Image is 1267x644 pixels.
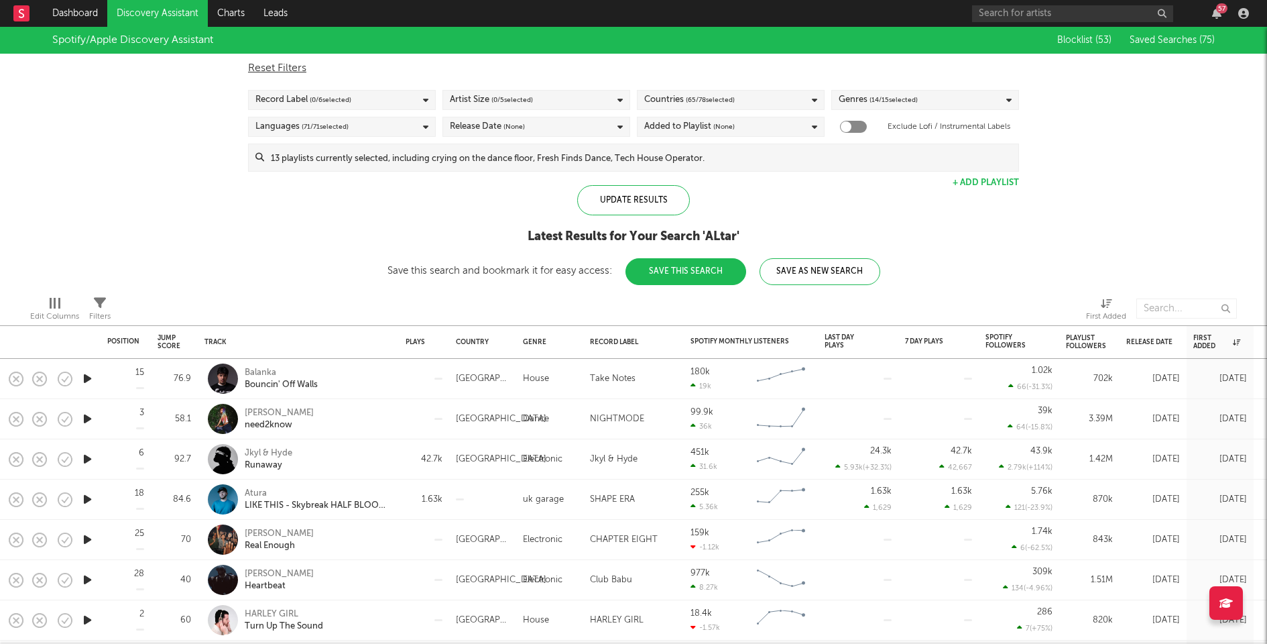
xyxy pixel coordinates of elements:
input: 13 playlists currently selected, including crying on the dance floor, Fresh Finds Dance, Tech Hou... [264,144,1018,171]
div: 843k [1066,532,1113,548]
div: 58.1 [158,411,191,427]
div: [GEOGRAPHIC_DATA] [456,371,509,387]
div: 1,629 [945,503,972,512]
div: 64 ( -15.8 % ) [1008,423,1052,431]
button: Saved Searches (75) [1126,35,1215,46]
div: [GEOGRAPHIC_DATA] [456,411,546,427]
svg: Chart title [751,604,811,637]
div: 159k [690,529,709,537]
div: 3 [139,409,144,417]
div: 19k [690,382,711,390]
svg: Chart title [751,362,811,396]
div: 870k [1066,492,1113,508]
span: Saved Searches [1130,36,1215,45]
div: 1.51M [1066,572,1113,588]
a: [PERSON_NAME]need2know [245,407,314,431]
div: 31.6k [690,462,717,471]
div: NIGHTMODE [590,411,644,427]
div: House [523,612,549,629]
div: 1.74k [1032,527,1052,536]
button: + Add Playlist [953,178,1019,187]
div: Record Label [590,338,670,346]
div: Electronic [523,532,562,548]
div: Jump Score [158,334,180,350]
div: Edit Columns [30,309,79,325]
div: [DATE] [1126,451,1180,468]
div: Filters [89,292,111,331]
div: Release Date [450,119,525,135]
div: [PERSON_NAME] [245,568,314,580]
div: [DATE] [1193,492,1247,508]
div: 255k [690,488,709,497]
div: 84.6 [158,492,191,508]
button: Save This Search [625,258,746,285]
div: 25 [135,529,144,538]
div: Spotify/Apple Discovery Assistant [52,32,213,48]
div: 66 ( -31.3 % ) [1008,382,1052,391]
div: Added to Playlist [644,119,735,135]
button: 57 [1212,8,1221,19]
div: First Added [1086,292,1126,331]
div: Country [456,338,503,346]
div: 2 [139,610,144,619]
div: [DATE] [1193,612,1247,629]
div: 702k [1066,371,1113,387]
div: SHAPE ERA [590,492,635,508]
div: 451k [690,448,709,457]
div: 36k [690,422,712,431]
div: 76.9 [158,371,191,387]
div: 121 ( -23.9 % ) [1006,503,1052,512]
div: Club Babu [590,572,632,588]
input: Search for artists [972,5,1173,22]
div: [GEOGRAPHIC_DATA] [456,532,509,548]
div: 7 ( +75 % ) [1017,624,1052,633]
div: Electronic [523,451,562,468]
a: BalankaBouncin' Off Walls [245,367,318,391]
div: 18 [135,489,144,498]
div: HARLEY GIRL [245,608,323,621]
div: Atura [245,488,389,500]
div: Jkyl & Hyde [245,447,292,460]
div: Spotify Monthly Listeners [690,337,791,345]
div: Track [204,338,385,346]
svg: Chart title [751,483,811,517]
span: (None) [713,119,735,135]
div: -1.57k [690,623,720,632]
div: [PERSON_NAME] [245,407,314,419]
div: [DATE] [1126,371,1180,387]
div: 3.39M [1066,411,1113,427]
label: Exclude Lofi / Instrumental Labels [888,119,1010,135]
div: 28 [134,570,144,578]
div: Last Day Plays [825,333,871,350]
div: Plays [406,338,425,346]
div: Filters [89,309,111,325]
a: [PERSON_NAME]Heartbeat [245,568,314,592]
div: Update Results [577,185,690,215]
div: [DATE] [1126,572,1180,588]
div: 286 [1037,608,1052,616]
div: 40 [158,572,191,588]
div: [GEOGRAPHIC_DATA] [456,451,546,468]
span: ( 75 ) [1199,36,1215,45]
div: Runaway [245,460,292,472]
div: 57 [1216,3,1227,13]
div: 24.3k [870,447,892,455]
div: Genres [839,92,918,108]
div: House [523,371,549,387]
div: [DATE] [1126,532,1180,548]
div: Edit Columns [30,292,79,331]
div: HARLEY GIRL [590,612,644,629]
div: 70 [158,532,191,548]
div: 99.9k [690,408,713,417]
div: Genre [523,338,570,346]
div: 42,667 [939,463,972,472]
div: 1.02k [1032,366,1052,375]
div: 977k [690,569,710,578]
div: 2.79k ( +114 % ) [999,463,1052,472]
div: 309k [1032,568,1052,576]
div: 180k [690,368,710,376]
div: Languages [255,119,349,135]
span: ( 0 / 5 selected) [491,92,533,108]
svg: Chart title [751,563,811,597]
div: 7 Day Plays [905,337,952,345]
